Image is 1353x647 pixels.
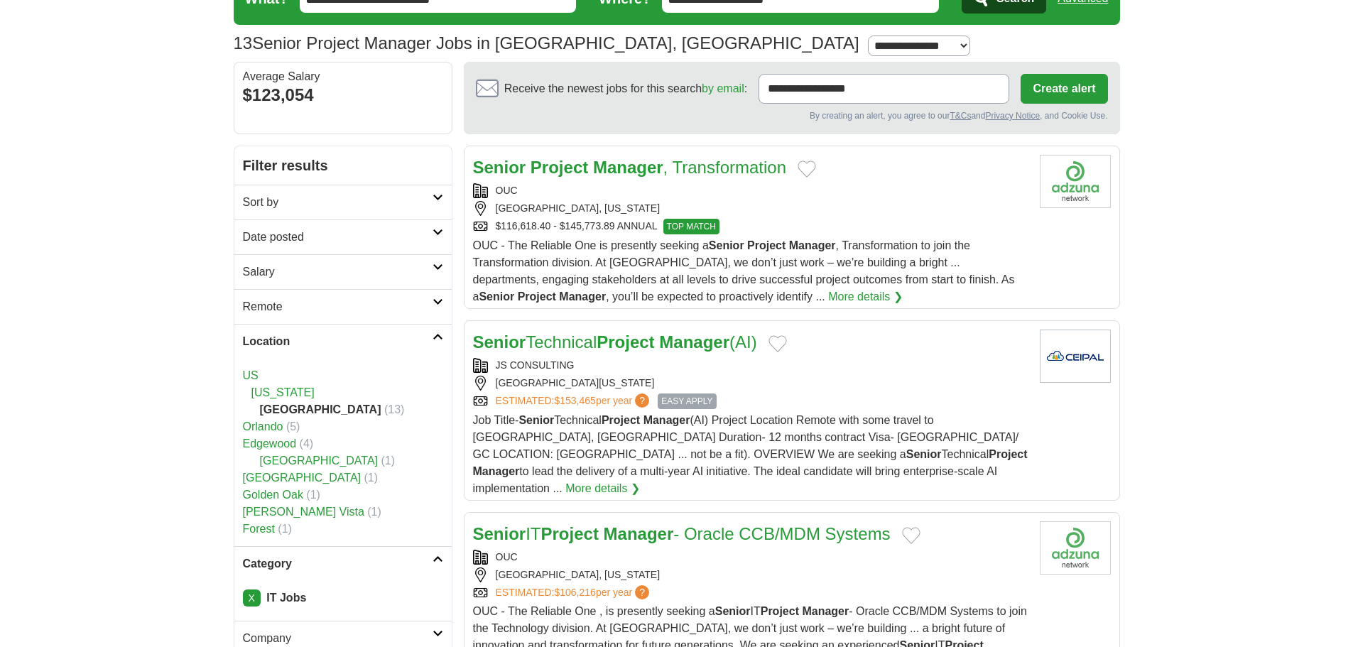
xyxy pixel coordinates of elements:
a: Edgewood [243,437,297,450]
div: OUC [473,550,1028,565]
h2: Company [243,630,433,647]
a: More details ❯ [565,480,640,497]
strong: Project [531,158,588,177]
a: Privacy Notice [985,111,1040,121]
div: [GEOGRAPHIC_DATA], [US_STATE] [473,201,1028,216]
a: [GEOGRAPHIC_DATA] [260,455,379,467]
span: (1) [364,472,379,484]
div: OUC [473,183,1028,198]
strong: Manager [593,158,663,177]
a: by email [702,82,744,94]
strong: Project [747,239,786,251]
div: [GEOGRAPHIC_DATA][US_STATE] [473,376,1028,391]
a: Category [234,546,452,581]
strong: Project [761,605,799,617]
span: ? [635,585,649,599]
strong: [GEOGRAPHIC_DATA] [260,403,381,415]
span: $153,465 [554,395,595,406]
h1: Senior Project Manager Jobs in [GEOGRAPHIC_DATA], [GEOGRAPHIC_DATA] [234,33,859,53]
a: [PERSON_NAME] Vista [243,506,364,518]
strong: Senior [473,158,526,177]
strong: Senior [479,290,514,303]
strong: Senior [715,605,751,617]
strong: Senior [906,448,942,460]
a: Orlando [243,420,283,433]
button: Create alert [1021,74,1107,104]
span: (1) [278,523,292,535]
span: TOP MATCH [663,219,719,234]
a: Golden Oak [243,489,303,501]
strong: Manager [659,332,729,352]
span: Receive the newest jobs for this search : [504,80,747,97]
strong: IT Jobs [266,592,306,604]
a: Date posted [234,219,452,254]
h2: Filter results [234,146,452,185]
h2: Date posted [243,229,433,246]
a: [GEOGRAPHIC_DATA] [243,472,362,484]
div: Average Salary [243,71,443,82]
strong: Manager [802,605,849,617]
a: Location [234,324,452,359]
div: $116,618.40 - $145,773.89 ANNUAL [473,219,1028,234]
a: [US_STATE] [251,386,315,398]
a: Senior Project Manager, Transformation [473,158,787,177]
span: (5) [286,420,300,433]
strong: Senior [473,524,526,543]
strong: Manager [643,414,690,426]
a: Salary [234,254,452,289]
h2: Category [243,555,433,572]
strong: Manager [559,290,606,303]
strong: Project [541,524,599,543]
span: EASY APPLY [658,393,716,409]
a: US [243,369,259,381]
img: Company logo [1040,330,1111,383]
a: SeniorTechnicalProject Manager(AI) [473,332,757,352]
strong: Senior [518,414,554,426]
span: $106,216 [554,587,595,598]
span: (1) [381,455,396,467]
h2: Location [243,333,433,350]
button: Add to favorite jobs [902,527,920,544]
strong: Project [597,332,654,352]
img: Company logo [1040,155,1111,208]
a: T&Cs [950,111,971,121]
div: [GEOGRAPHIC_DATA], [US_STATE] [473,567,1028,582]
span: (13) [384,403,404,415]
h2: Remote [243,298,433,315]
img: Company logo [1040,521,1111,575]
span: OUC - The Reliable One is presently seeking a , Transformation to join the Transformation divisio... [473,239,1015,303]
a: Sort by [234,185,452,219]
strong: Manager [473,465,520,477]
button: Add to favorite jobs [798,161,816,178]
strong: Senior [473,332,526,352]
div: JS CONSULTING [473,358,1028,373]
a: Forest [243,523,275,535]
a: More details ❯ [828,288,903,305]
span: (4) [300,437,314,450]
div: By creating an alert, you agree to our and , and Cookie Use. [476,109,1108,122]
strong: Project [989,448,1027,460]
a: X [243,589,261,607]
a: ESTIMATED:$153,465per year? [496,393,653,409]
h2: Salary [243,263,433,281]
span: (1) [367,506,381,518]
h2: Sort by [243,194,433,211]
div: $123,054 [243,82,443,108]
strong: Project [518,290,556,303]
strong: Project [602,414,640,426]
span: ? [635,393,649,408]
span: 13 [234,31,253,56]
strong: Manager [604,524,674,543]
strong: Senior [709,239,744,251]
strong: Manager [789,239,836,251]
a: SeniorITProject Manager- Oracle CCB/MDM Systems [473,524,891,543]
a: Remote [234,289,452,324]
a: ESTIMATED:$106,216per year? [496,585,653,600]
span: Job Title- Technical (AI) Project Location Remote with some travel to [GEOGRAPHIC_DATA], [GEOGRAP... [473,414,1028,494]
button: Add to favorite jobs [768,335,787,352]
span: (1) [306,489,320,501]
